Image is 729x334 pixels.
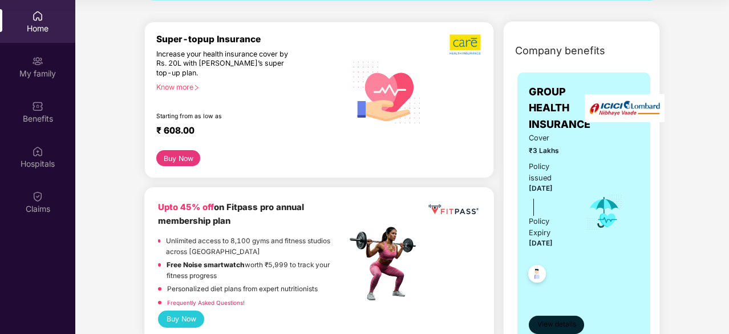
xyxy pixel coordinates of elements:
div: Increase your health insurance cover by Rs. 20L with [PERSON_NAME]’s super top-up plan. [156,50,297,78]
img: svg+xml;base64,PHN2ZyB4bWxucz0iaHR0cDovL3d3dy53My5vcmcvMjAwMC9zdmciIHhtbG5zOnhsaW5rPSJodHRwOi8vd3... [346,50,428,133]
div: Super-topup Insurance [156,34,346,45]
div: Starting from as low as [156,112,298,120]
span: [DATE] [529,184,553,192]
button: View details [529,316,584,334]
b: on Fitpass pro annual membership plan [158,202,304,226]
p: Unlimited access to 8,100 gyms and fitness studios across [GEOGRAPHIC_DATA] [166,236,346,257]
img: icon [586,194,623,231]
div: Know more [156,83,339,91]
div: ₹ 608.00 [156,125,335,139]
img: svg+xml;base64,PHN2ZyBpZD0iQ2xhaW0iIHhtbG5zPSJodHRwOi8vd3d3LnczLm9yZy8yMDAwL3N2ZyIgd2lkdGg9IjIwIi... [32,191,43,202]
b: Upto 45% off [158,202,214,212]
img: fppp.png [427,201,480,218]
span: right [193,84,200,91]
img: b5dec4f62d2307b9de63beb79f102df3.png [449,34,482,55]
img: insurerLogo [585,94,665,122]
span: Company benefits [515,43,605,59]
img: svg+xml;base64,PHN2ZyB3aWR0aD0iMjAiIGhlaWdodD0iMjAiIHZpZXdCb3g9IjAgMCAyMCAyMCIgZmlsbD0ibm9uZSIgeG... [32,55,43,67]
span: View details [537,319,576,330]
a: Frequently Asked Questions! [167,299,245,306]
img: svg+xml;base64,PHN2ZyBpZD0iSG9zcGl0YWxzIiB4bWxucz0iaHR0cDovL3d3dy53My5vcmcvMjAwMC9zdmciIHdpZHRoPS... [32,146,43,157]
img: svg+xml;base64,PHN2ZyBpZD0iSG9tZSIgeG1sbnM9Imh0dHA6Ly93d3cudzMub3JnLzIwMDAvc3ZnIiB3aWR0aD0iMjAiIG... [32,10,43,22]
strong: Free Noise smartwatch [167,261,245,269]
button: Buy Now [156,150,200,166]
span: ₹3 Lakhs [529,146,570,156]
span: [DATE] [529,239,553,247]
div: Policy issued [529,161,570,184]
div: Policy Expiry [529,216,570,239]
img: svg+xml;base64,PHN2ZyB4bWxucz0iaHR0cDovL3d3dy53My5vcmcvMjAwMC9zdmciIHdpZHRoPSI0OC45NDMiIGhlaWdodD... [523,261,551,289]
img: svg+xml;base64,PHN2ZyBpZD0iQmVuZWZpdHMiIHhtbG5zPSJodHRwOi8vd3d3LnczLm9yZy8yMDAwL3N2ZyIgd2lkdGg9Ij... [32,100,43,112]
p: Personalized diet plans from expert nutritionists [167,284,318,295]
span: Cover [529,132,570,144]
p: worth ₹5,999 to track your fitness progress [167,260,346,281]
span: GROUP HEALTH INSURANCE [529,84,590,132]
img: fpp.png [346,224,426,304]
button: Buy Now [158,311,204,327]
